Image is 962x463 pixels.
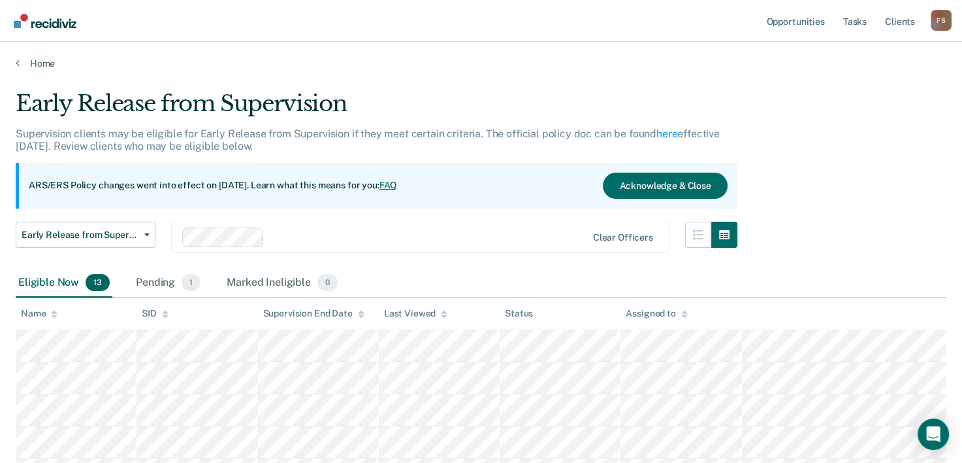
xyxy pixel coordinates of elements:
div: Status [505,308,533,319]
div: Supervision End Date [263,308,364,319]
div: Open Intercom Messenger [918,419,949,450]
button: Profile dropdown button [931,10,952,31]
p: ARS/ERS Policy changes went into effect on [DATE]. Learn what this means for you: [29,179,397,192]
button: Acknowledge & Close [603,173,727,199]
div: F S [931,10,952,31]
div: Pending1 [133,269,203,298]
div: SID [142,308,168,319]
span: 13 [86,274,110,291]
div: Clear officers [593,232,653,243]
button: Early Release from Supervision [16,222,155,248]
div: Name [21,308,57,319]
div: Eligible Now13 [16,269,112,298]
span: Early Release from Supervision [22,230,139,241]
div: Assigned to [626,308,687,319]
div: Marked Ineligible0 [224,269,340,298]
span: 1 [182,274,200,291]
p: Supervision clients may be eligible for Early Release from Supervision if they meet certain crite... [16,128,720,152]
a: Home [16,58,946,69]
a: here [656,128,677,140]
div: Early Release from Supervision [16,90,737,128]
span: 0 [317,274,338,291]
a: FAQ [379,180,398,190]
div: Last Viewed [384,308,447,319]
img: Recidiviz [14,14,76,28]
